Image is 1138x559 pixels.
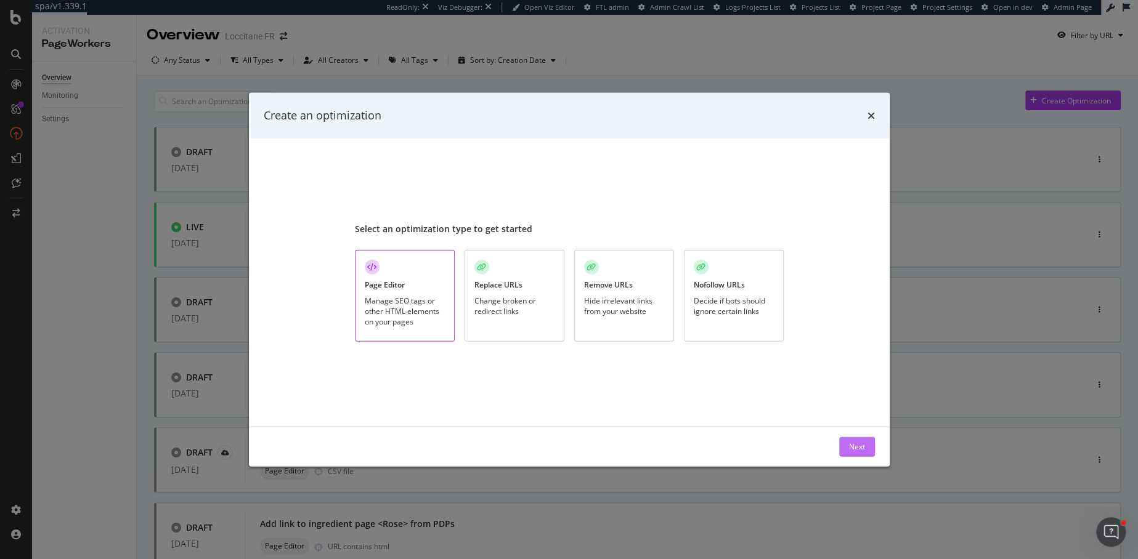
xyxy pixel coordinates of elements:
div: modal [249,93,890,467]
div: Select an optimization type to get started [355,223,784,235]
div: Decide if bots should ignore certain links [694,295,774,316]
div: Nofollow URLs [694,279,745,290]
div: Change broken or redirect links [474,295,555,316]
div: Page Editor [365,279,405,290]
div: Hide irrelevant links from your website [584,295,664,316]
div: Create an optimization [264,108,381,124]
div: Replace URLs [474,279,522,290]
div: Manage SEO tags or other HTML elements on your pages [365,295,445,326]
button: Next [839,436,875,456]
iframe: Intercom live chat [1096,517,1126,547]
div: times [868,108,875,124]
div: Remove URLs [584,279,633,290]
div: Next [849,441,865,452]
